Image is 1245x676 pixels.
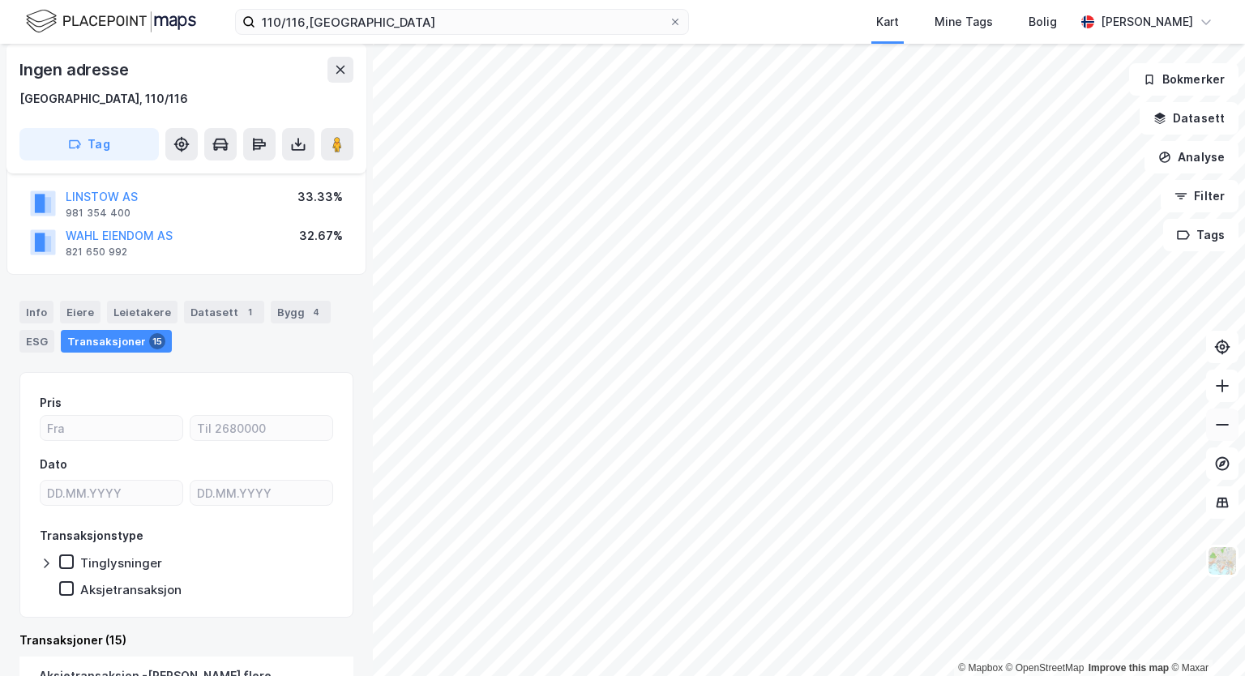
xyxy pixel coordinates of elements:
div: 4 [308,304,324,320]
a: OpenStreetMap [1006,662,1085,674]
div: 821 650 992 [66,246,127,259]
div: 32.67% [299,226,343,246]
button: Bokmerker [1129,63,1239,96]
div: Leietakere [107,301,178,323]
div: Kontrollprogram for chat [1164,598,1245,676]
div: Aksjetransaksjon [80,582,182,597]
div: Bolig [1029,12,1057,32]
div: [GEOGRAPHIC_DATA], 110/116 [19,89,188,109]
div: [PERSON_NAME] [1101,12,1193,32]
div: Transaksjonstype [40,526,143,546]
div: ESG [19,330,54,353]
button: Tags [1163,219,1239,251]
div: Kart [876,12,899,32]
input: Fra [41,416,182,440]
input: DD.MM.YYYY [190,481,332,505]
button: Tag [19,128,159,160]
div: Eiere [60,301,101,323]
div: Tinglysninger [80,555,162,571]
input: DD.MM.YYYY [41,481,182,505]
a: Mapbox [958,662,1003,674]
div: 981 354 400 [66,207,130,220]
div: 15 [149,333,165,349]
a: Improve this map [1089,662,1169,674]
div: Mine Tags [935,12,993,32]
div: Dato [40,455,67,474]
button: Datasett [1140,102,1239,135]
div: Ingen adresse [19,57,131,83]
div: 33.33% [297,187,343,207]
iframe: Chat Widget [1164,598,1245,676]
input: Søk på adresse, matrikkel, gårdeiere, leietakere eller personer [255,10,669,34]
div: Transaksjoner [61,330,172,353]
div: 1 [242,304,258,320]
input: Til 2680000 [190,416,332,440]
div: Info [19,301,53,323]
img: logo.f888ab2527a4732fd821a326f86c7f29.svg [26,7,196,36]
div: Bygg [271,301,331,323]
div: Datasett [184,301,264,323]
div: Pris [40,393,62,413]
img: Z [1207,546,1238,576]
button: Filter [1161,180,1239,212]
div: Transaksjoner (15) [19,631,353,650]
button: Analyse [1144,141,1239,173]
